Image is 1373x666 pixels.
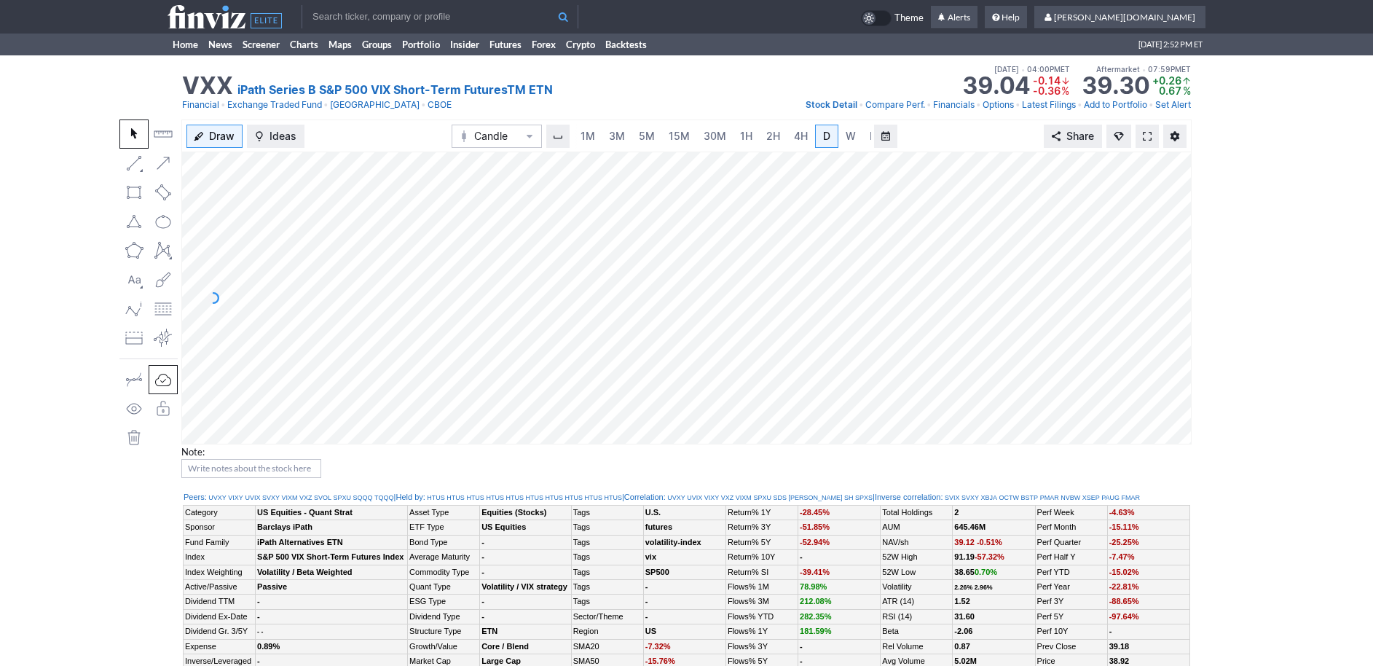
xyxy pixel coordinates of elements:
b: - [257,597,260,606]
span: • [976,98,981,112]
b: US Equities - Quant Strat [257,508,353,517]
span: -51.85% [800,522,830,531]
a: VIXM [281,493,297,503]
a: Exchange Traded Fund [227,98,322,112]
b: -2.06 [954,627,972,635]
div: | : [873,492,1140,504]
a: Peers [184,493,205,501]
b: - [800,657,803,665]
input: Search ticker, company or profile [302,5,578,28]
b: - [1109,627,1112,635]
b: Barclays iPath [257,522,312,531]
span: % [1061,85,1069,97]
b: Equities (Stocks) [481,508,546,517]
td: Active/Passive [184,579,256,594]
span: -52.94% [800,538,830,546]
button: Arrow [149,149,178,178]
span: 1H [740,130,752,142]
a: iPath Series B S&P 500 VIX Short-Term FuturesTM ETN [237,81,553,98]
span: -4.63% [1109,508,1135,517]
a: UVIX [245,493,260,503]
button: Ideas [247,125,304,148]
span: Theme [894,10,924,26]
b: 2 [954,508,959,517]
td: Sector/Theme [571,609,643,624]
span: 0.70% [975,568,997,576]
span: -7.32% [645,642,671,651]
td: Tags [571,565,643,579]
a: SVOL [314,493,331,503]
td: Dividend Ex-Date [184,609,256,624]
span: Aftermarket 07:59PM ET [1096,63,1191,76]
button: Anchored VWAP [149,324,178,353]
b: 31.60 [954,612,975,621]
a: VXZ [721,493,734,503]
a: SVIX [945,493,960,503]
span: -0.51% [977,538,1002,546]
a: 4H [787,125,814,148]
a: Stock Detail [806,98,857,112]
td: Index [184,550,256,565]
span: -39.41% [800,568,830,576]
td: ATR (14) [881,595,953,609]
div: | : [394,492,622,504]
a: D [815,125,838,148]
span: • [221,98,226,112]
a: Portfolio [397,34,445,55]
a: vix [645,552,656,561]
td: Tags [571,535,643,549]
button: Chart Type [452,125,542,148]
span: -15.76% [645,657,675,665]
span: Ideas [270,129,296,144]
a: HTUS [466,493,484,503]
button: Remove all autosaved drawings [119,423,149,453]
a: Inverse correlation [875,493,941,501]
td: Dividend Type [408,609,480,624]
b: 39.18 [1109,642,1130,651]
a: CBOE [428,98,452,112]
span: -97.64% [1109,612,1139,621]
span: D [823,130,830,142]
button: Elliott waves [119,294,149,324]
td: Index Weighting [184,565,256,579]
span: -88.65% [1109,597,1139,606]
span: • [323,98,329,112]
b: - [800,552,803,561]
b: - [800,642,803,651]
b: - [645,582,648,591]
b: US [645,627,656,635]
td: 52W High [881,550,953,565]
span: 15M [669,130,690,142]
a: XBJA [981,493,998,503]
td: SMA20 [571,639,643,654]
span: M [870,130,879,142]
a: 2H [760,125,787,148]
button: Rotated rectangle [149,178,178,207]
a: SPXU [334,493,352,503]
a: VIXM [736,493,752,503]
span: • [1015,98,1020,112]
span: 30M [704,130,726,142]
button: Share [1044,125,1102,148]
b: SP500 [645,568,669,576]
td: Perf 10Y [1035,624,1107,639]
a: 30M [697,125,733,148]
b: iPath Alternatives ETN [257,538,343,546]
b: volatility-index [645,538,701,546]
b: futures [645,522,672,531]
span: W [846,130,856,142]
td: AUM [881,520,953,535]
td: Rel Volume [881,639,953,654]
td: Prev Close [1035,639,1107,654]
button: Line [119,149,149,178]
a: SVXY [961,493,979,503]
span: • [1077,98,1082,112]
span: Candle [474,129,519,144]
b: 38.65 [954,568,997,576]
b: Volatility / Beta Weighted [257,568,352,576]
span: • [859,98,864,112]
span: -15.02% [1109,568,1139,576]
div: Note: [181,444,1192,459]
button: Range [874,125,897,148]
a: Set Alert [1155,98,1191,112]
